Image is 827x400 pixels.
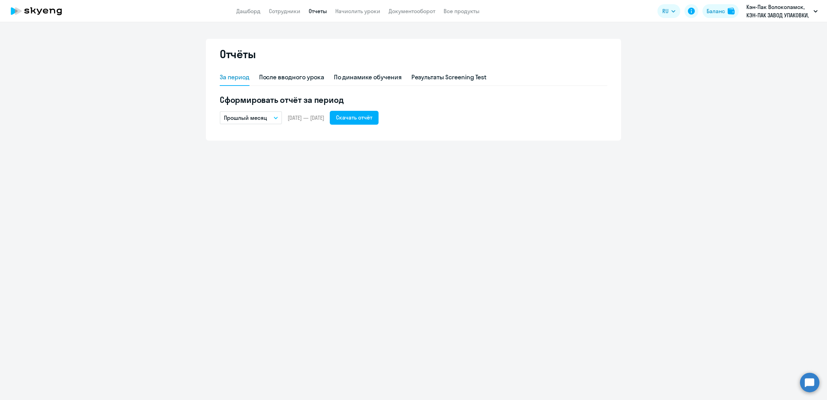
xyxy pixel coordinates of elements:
[220,73,249,82] div: За период
[220,47,256,61] h2: Отчёты
[309,8,327,15] a: Отчеты
[288,114,324,122] span: [DATE] — [DATE]
[334,73,402,82] div: По динамике обучения
[657,4,680,18] button: RU
[269,8,300,15] a: Сотрудники
[224,114,267,122] p: Прошлый месяц
[335,8,380,15] a: Начислить уроки
[220,94,607,105] h5: Сформировать отчёт за период
[702,4,739,18] button: Балансbalance
[746,3,811,19] p: Кэн-Пак Волоколамск, КЭН-ПАК ЗАВОД УПАКОВКИ, ООО
[707,7,725,15] div: Баланс
[259,73,324,82] div: После вводного урока
[330,111,379,125] button: Скачать отчёт
[411,73,487,82] div: Результаты Screening Test
[728,8,735,15] img: balance
[220,111,282,124] button: Прошлый месяц
[336,113,372,122] div: Скачать отчёт
[662,7,669,15] span: RU
[444,8,480,15] a: Все продукты
[389,8,435,15] a: Документооборот
[743,3,821,19] button: Кэн-Пак Волоколамск, КЭН-ПАК ЗАВОД УПАКОВКИ, ООО
[236,8,261,15] a: Дашборд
